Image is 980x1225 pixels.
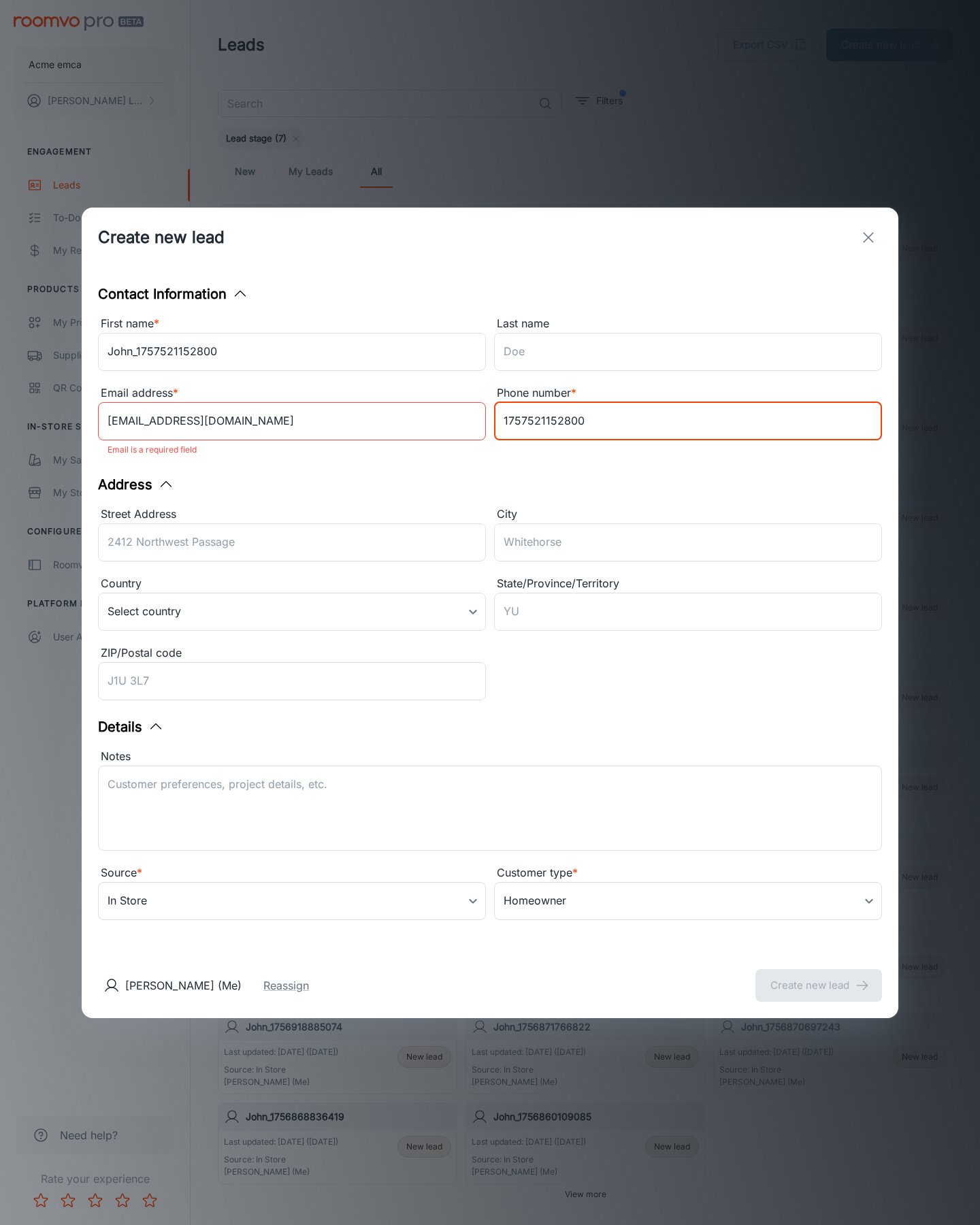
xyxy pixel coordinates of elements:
input: +1 439-123-4567 [494,402,882,440]
input: John [98,333,486,371]
input: myname@example.com [98,402,486,440]
input: Whitehorse [494,523,882,561]
p: Email is a required field [108,442,476,458]
div: In Store [98,882,486,920]
button: Reassign [263,977,309,994]
div: ZIP/Postal code [98,644,486,662]
div: Email address [98,385,486,402]
div: Last name [494,315,882,333]
button: Details [98,717,164,737]
input: J1U 3L7 [98,662,486,700]
button: exit [855,224,882,251]
div: Source [98,864,486,882]
p: [PERSON_NAME] (Me) [125,977,242,994]
input: YU [494,593,882,631]
div: Street Address [98,506,486,523]
div: First name [98,315,486,333]
div: Phone number [494,385,882,402]
div: Select country [98,593,486,631]
div: City [494,506,882,523]
div: Customer type [494,864,882,882]
div: Notes [98,748,882,766]
div: Homeowner [494,882,882,920]
input: 2412 Northwest Passage [98,523,486,561]
button: Address [98,474,174,495]
button: Contact Information [98,284,248,304]
input: Doe [494,333,882,371]
div: Country [98,575,486,593]
h1: Create new lead [98,225,225,250]
div: State/Province/Territory [494,575,882,593]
